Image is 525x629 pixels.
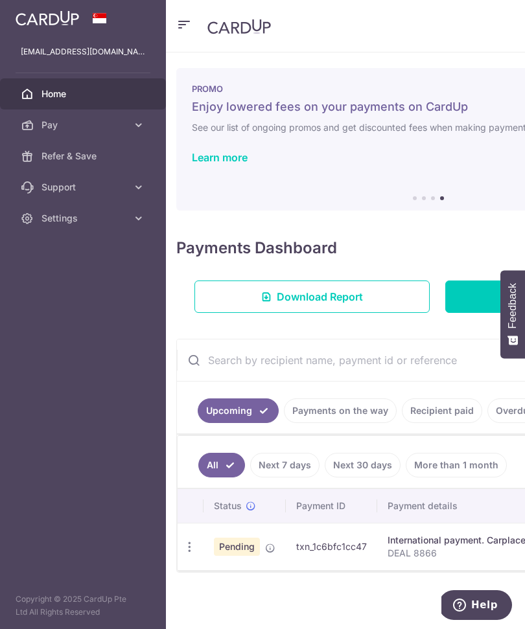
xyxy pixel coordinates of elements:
[277,289,363,304] span: Download Report
[176,236,337,260] h4: Payments Dashboard
[406,453,507,477] a: More than 1 month
[16,10,79,26] img: CardUp
[286,489,377,523] th: Payment ID
[198,453,245,477] a: All
[192,151,248,164] a: Learn more
[214,499,242,512] span: Status
[402,398,482,423] a: Recipient paid
[250,453,320,477] a: Next 7 days
[284,398,397,423] a: Payments on the way
[41,119,127,132] span: Pay
[325,453,401,477] a: Next 30 days
[41,181,127,194] span: Support
[198,398,279,423] a: Upcoming
[286,523,377,570] td: txn_1c6bfc1cc47
[41,87,127,100] span: Home
[441,590,512,623] iframe: Opens a widget where you can find more information
[194,280,430,313] a: Download Report
[507,283,519,328] span: Feedback
[500,270,525,358] button: Feedback - Show survey
[207,19,271,34] img: CardUp
[41,150,127,163] span: Refer & Save
[21,45,145,58] p: [EMAIL_ADDRESS][DOMAIN_NAME]
[214,538,260,556] span: Pending
[41,212,127,225] span: Settings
